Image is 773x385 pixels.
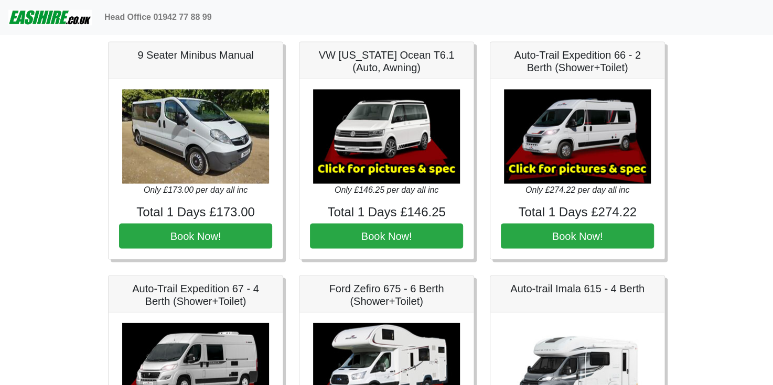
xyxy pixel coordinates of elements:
[501,282,654,294] h5: Auto-trail Imala 615 - 4 Berth
[501,48,654,73] h5: Auto-Trail Expedition 66 - 2 Berth (Shower+Toilet)
[8,7,92,28] img: easihire_logo_small.png
[122,89,269,183] img: 9 Seater Minibus Manual
[313,89,460,183] img: VW California Ocean T6.1 (Auto, Awning)
[504,89,651,183] img: Auto-Trail Expedition 66 - 2 Berth (Shower+Toilet)
[119,223,272,248] button: Book Now!
[335,185,438,194] i: Only £146.25 per day all inc
[525,185,629,194] i: Only £274.22 per day all inc
[310,204,463,219] h4: Total 1 Days £146.25
[310,48,463,73] h5: VW [US_STATE] Ocean T6.1 (Auto, Awning)
[100,7,216,28] a: Head Office 01942 77 88 99
[104,13,212,21] b: Head Office 01942 77 88 99
[310,282,463,307] h5: Ford Zefiro 675 - 6 Berth (Shower+Toilet)
[119,204,272,219] h4: Total 1 Days £173.00
[144,185,248,194] i: Only £173.00 per day all inc
[501,204,654,219] h4: Total 1 Days £274.22
[501,223,654,248] button: Book Now!
[119,282,272,307] h5: Auto-Trail Expedition 67 - 4 Berth (Shower+Toilet)
[119,48,272,61] h5: 9 Seater Minibus Manual
[310,223,463,248] button: Book Now!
